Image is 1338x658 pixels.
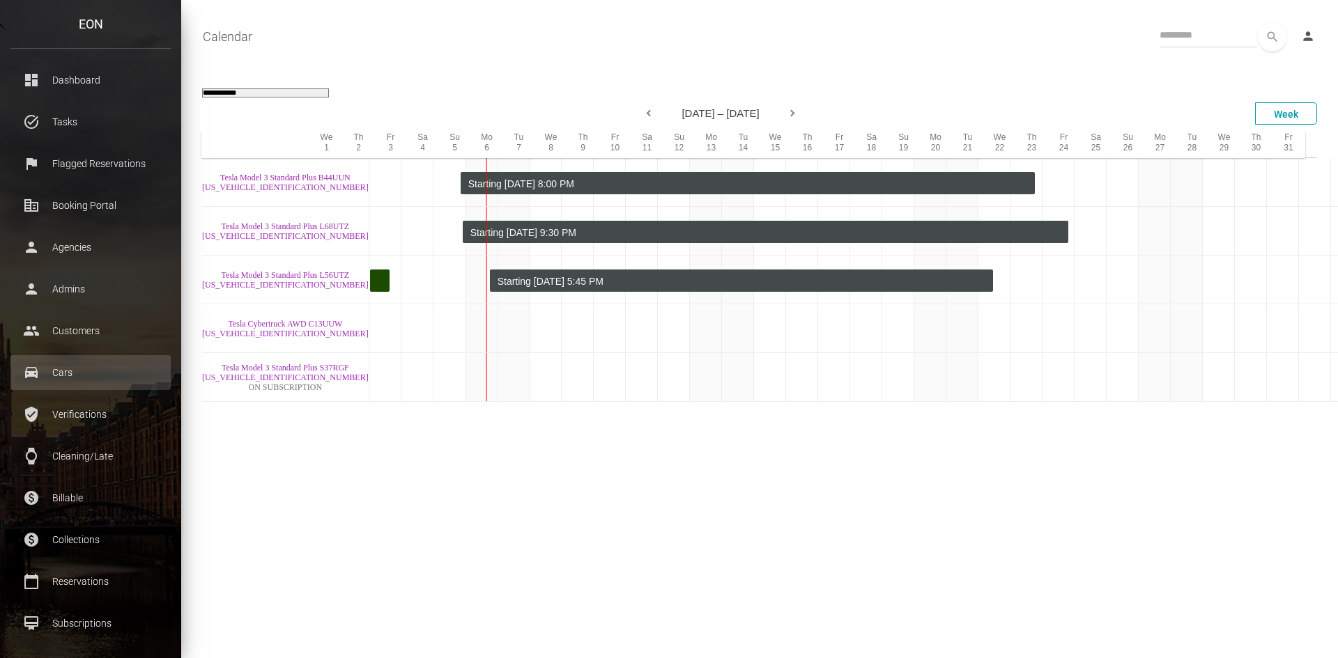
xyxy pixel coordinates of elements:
p: Collections [21,529,160,550]
div: Rented for 17 days, 22 hours by Admin Block . Current status is rental . [461,172,1035,194]
p: Dashboard [21,70,160,91]
a: flag Flagged Reservations [10,146,171,181]
div: Mo 6 [470,131,502,157]
div: Th 9 [567,131,599,157]
button: search [1258,23,1286,52]
i: person [1301,29,1315,43]
a: drive_eta Cars [10,355,171,390]
a: corporate_fare Booking Portal [10,188,171,223]
div: We 29 [1208,131,1240,157]
div: Rented for 15 days, 17 hours by Admin Block . Current status is rental . [490,269,993,292]
p: Billable [21,487,160,508]
div: Mo 13 [695,131,727,157]
p: Cars [21,362,160,383]
a: card_membership Subscriptions [10,606,171,641]
div: Week [1255,102,1317,125]
div: [DATE] – [DATE] [163,102,1278,124]
div: Sa 4 [406,131,438,157]
div: We 22 [983,131,1015,157]
div: Su 12 [663,131,695,157]
div: We 1 [310,131,342,157]
div: Tu 14 [727,131,759,157]
div: Mo 27 [1144,131,1176,157]
div: Th 30 [1240,131,1272,157]
td: Tesla Model 3 Standard Plus L56UTZ 5YJ3E1EA9MF851663 [202,256,369,304]
p: Reservations [21,571,160,592]
div: We 8 [535,131,567,157]
div: Fr 24 [1047,131,1079,157]
div: Tu 28 [1176,131,1208,157]
div: Th 23 [1015,131,1047,157]
div: Rented for 18 days, 21 hours by Admin Block . Current status is rental . [463,221,1068,243]
a: watch Cleaning/Late [10,439,171,473]
div: Starting [DATE] 8:00 PM [468,173,1024,195]
a: Tesla Model 3 Standard Plus S37RGF [US_VEHICLE_IDENTIFICATION_NUMBER] [202,363,369,382]
p: Subscriptions [21,613,160,634]
div: Tu 7 [502,131,535,157]
p: Tasks [21,111,160,132]
div: Mo 20 [919,131,951,157]
div: Fr 3 [374,131,406,157]
div: Starting [DATE] 9:30 PM [470,221,1057,244]
p: Agencies [21,237,160,258]
a: person Agencies [10,230,171,265]
td: Tesla Model 3 Standard Plus S37RGF 5YJ3E1EA0KF431528 ON SUBSCRIPTION [202,353,369,402]
div: Tu 21 [951,131,983,157]
a: Tesla Model 3 Standard Plus L68UTZ [US_VEHICLE_IDENTIFICATION_NUMBER] [202,221,369,241]
td: Tesla Cybertruck AWD C13UUW 7G2CEHED5RA022156 [202,304,369,353]
a: Tesla Cybertruck AWD C13UUW [US_VEHICLE_IDENTIFICATION_NUMBER] [202,319,369,338]
div: Rented for 12 days by Manoach Obou . Current status is completed . [370,269,390,292]
div: Fr 17 [823,131,855,157]
p: Booking Portal [21,195,160,216]
a: person [1291,23,1328,51]
p: Verifications [21,404,160,425]
a: Tesla Model 3 Standard Plus B44UUN [US_VEHICLE_IDENTIFICATION_NUMBER] [202,173,369,192]
a: task_alt Tasks [10,104,171,139]
div: Th 16 [791,131,823,157]
a: Calendar [203,19,252,54]
div: Previous [640,104,654,125]
div: Sa 11 [631,131,663,157]
p: Admins [21,279,160,299]
p: Cleaning/Late [21,446,160,467]
div: Th 2 [342,131,374,157]
div: Fr 10 [599,131,631,157]
div: Sa 25 [1079,131,1112,157]
div: Fr 31 [1272,131,1305,157]
div: Su 19 [887,131,919,157]
p: Flagged Reservations [21,153,160,174]
a: paid Billable [10,480,171,515]
span: ON SUBSCRIPTION [248,382,322,392]
div: Next [787,104,801,125]
td: Tesla Model 3 Standard Plus B44UUN 5YJ3E1EB4KF494950 [202,158,369,207]
div: Su 5 [438,131,470,157]
a: Tesla Model 3 Standard Plus L56UTZ [US_VEHICLE_IDENTIFICATION_NUMBER] [202,270,369,290]
a: people Customers [10,313,171,348]
a: paid Collections [10,522,171,557]
p: Customers [21,320,160,341]
a: verified_user Verifications [10,397,171,432]
td: Tesla Model 3 Standard Plus L68UTZ 5YJ3E1EB1MF862214 [202,207,369,256]
div: Su 26 [1112,131,1144,157]
div: Starting [DATE] 5:45 PM [498,270,982,292]
div: Sa 18 [855,131,887,157]
a: calendar_today Reservations [10,564,171,599]
a: person Admins [10,272,171,306]
div: We 15 [759,131,791,157]
a: dashboard Dashboard [10,63,171,97]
